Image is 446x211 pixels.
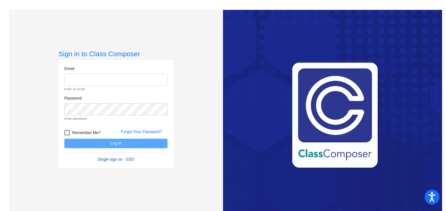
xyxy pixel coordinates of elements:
[121,129,162,134] a: Forgot Your Password?
[98,157,134,162] a: Single sign on - SSO
[64,87,167,91] small: Enter an email.
[64,139,167,148] button: Log In
[58,50,173,58] h3: Sign in to Class Composer
[64,66,74,72] label: Email
[64,116,167,121] small: Enter password.
[64,95,82,101] label: Password
[72,129,100,137] span: Remember Me?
